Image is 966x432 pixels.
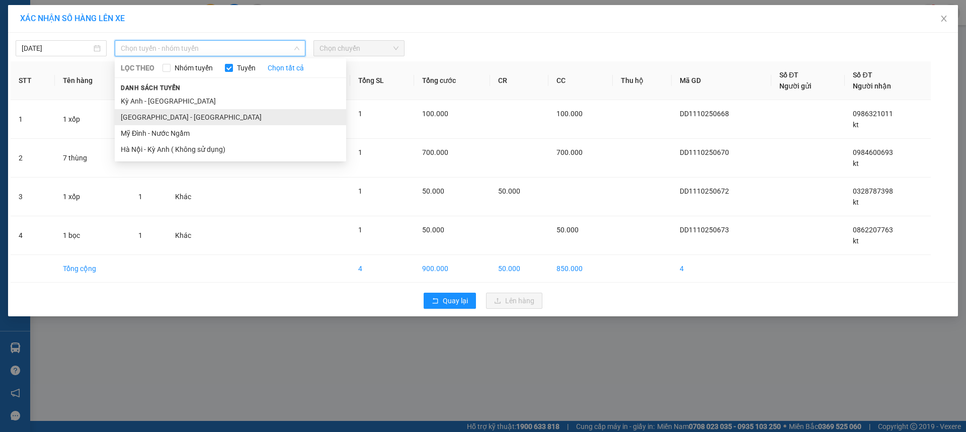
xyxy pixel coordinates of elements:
[853,237,859,245] span: kt
[20,14,125,23] span: XÁC NHẬN SỐ HÀNG LÊN XE
[940,15,948,23] span: close
[853,110,893,118] span: 0986321011
[358,110,362,118] span: 1
[268,62,304,73] a: Chọn tất cả
[115,141,346,157] li: Hà Nội - Kỳ Anh ( Không sử dụng)
[613,61,672,100] th: Thu hộ
[115,93,346,109] li: Kỳ Anh - [GEOGRAPHIC_DATA]
[853,187,893,195] span: 0328787398
[55,216,130,255] td: 1 bọc
[55,178,130,216] td: 1 xốp
[414,61,490,100] th: Tổng cước
[556,110,583,118] span: 100.000
[138,193,142,201] span: 1
[55,139,130,178] td: 7 thùng
[490,61,548,100] th: CR
[680,110,729,118] span: DD1110250668
[11,216,55,255] td: 4
[115,109,346,125] li: [GEOGRAPHIC_DATA] - [GEOGRAPHIC_DATA]
[432,297,439,305] span: rollback
[55,61,130,100] th: Tên hàng
[498,187,520,195] span: 50.000
[556,226,579,234] span: 50.000
[680,226,729,234] span: DD1110250673
[779,82,812,90] span: Người gửi
[930,5,958,33] button: Close
[319,41,398,56] span: Chọn chuyến
[350,61,414,100] th: Tổng SL
[11,61,55,100] th: STT
[233,62,260,73] span: Tuyến
[424,293,476,309] button: rollbackQuay lại
[11,100,55,139] td: 1
[853,148,893,156] span: 0984600693
[422,226,444,234] span: 50.000
[680,187,729,195] span: DD1110250672
[443,295,468,306] span: Quay lại
[358,148,362,156] span: 1
[121,41,299,56] span: Chọn tuyến - nhóm tuyến
[414,255,490,283] td: 900.000
[548,255,613,283] td: 850.000
[138,231,142,239] span: 1
[115,125,346,141] li: Mỹ Đình - Nước Ngầm
[853,121,859,129] span: kt
[853,226,893,234] span: 0862207763
[672,255,771,283] td: 4
[55,255,130,283] td: Tổng cộng
[422,148,448,156] span: 700.000
[11,139,55,178] td: 2
[167,178,216,216] td: Khác
[22,43,92,54] input: 11/10/2025
[486,293,542,309] button: uploadLên hàng
[556,148,583,156] span: 700.000
[548,61,613,100] th: CC
[853,198,859,206] span: kt
[779,71,798,79] span: Số ĐT
[358,226,362,234] span: 1
[171,62,217,73] span: Nhóm tuyến
[294,45,300,51] span: down
[490,255,548,283] td: 50.000
[672,61,771,100] th: Mã GD
[422,110,448,118] span: 100.000
[55,100,130,139] td: 1 xốp
[853,71,872,79] span: Số ĐT
[167,216,216,255] td: Khác
[853,159,859,167] span: kt
[11,178,55,216] td: 3
[358,187,362,195] span: 1
[680,148,729,156] span: DD1110250670
[350,255,414,283] td: 4
[115,83,187,93] span: Danh sách tuyến
[422,187,444,195] span: 50.000
[853,82,891,90] span: Người nhận
[121,62,154,73] span: LỌC THEO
